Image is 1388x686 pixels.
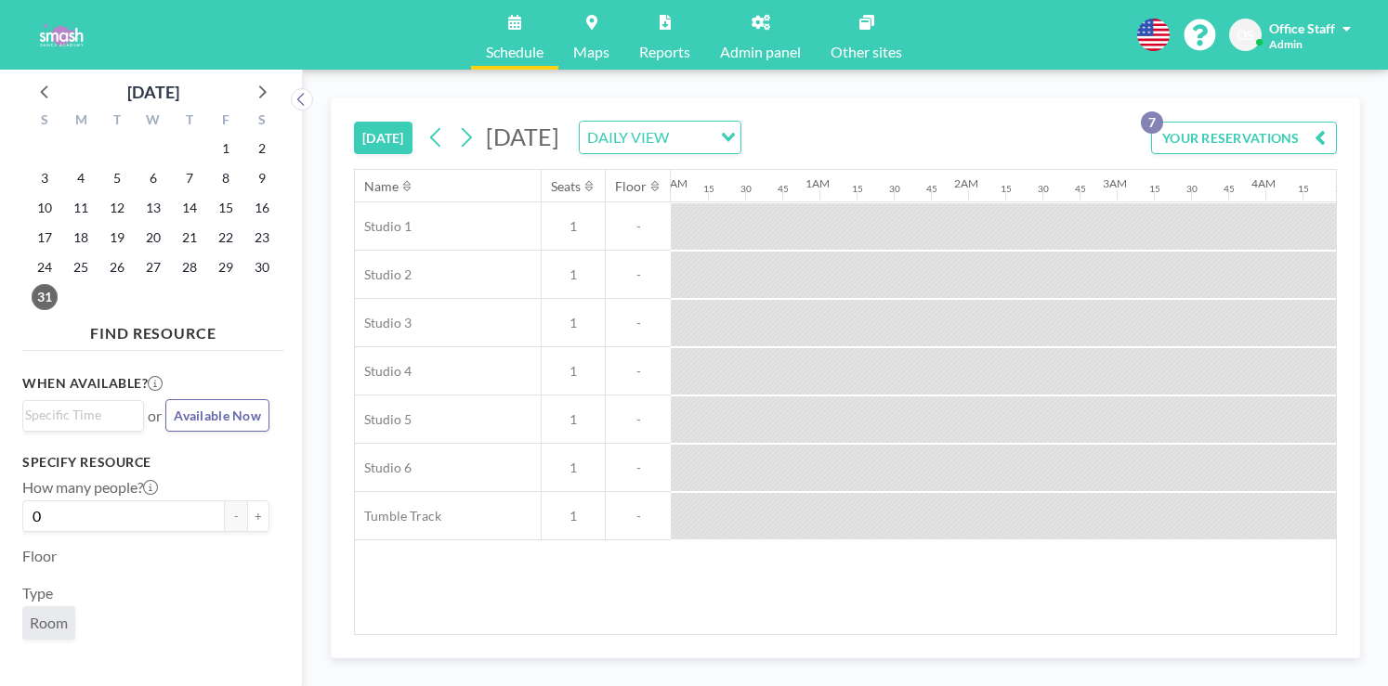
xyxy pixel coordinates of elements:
[99,110,136,134] div: T
[805,176,830,190] div: 1AM
[606,363,671,380] span: -
[355,508,441,524] span: Tumble Track
[32,165,58,191] span: Sunday, August 3, 2025
[1251,176,1276,190] div: 4AM
[606,508,671,524] span: -
[355,266,412,283] span: Studio 2
[225,500,247,532] button: -
[355,218,412,235] span: Studio 1
[954,176,978,190] div: 2AM
[1075,183,1086,195] div: 45
[63,110,99,134] div: M
[674,125,710,149] input: Search for option
[140,165,166,191] span: Wednesday, August 6, 2025
[542,315,605,331] span: 1
[177,225,203,251] span: Thursday, August 21, 2025
[852,183,863,195] div: 15
[606,459,671,476] span: -
[354,122,412,154] button: [DATE]
[68,225,94,251] span: Monday, August 18, 2025
[30,614,68,632] span: Room
[1237,27,1254,44] span: OS
[355,411,412,428] span: Studio 5
[68,165,94,191] span: Monday, August 4, 2025
[1151,122,1337,154] button: YOUR RESERVATIONS7
[580,122,740,153] div: Search for option
[140,225,166,251] span: Wednesday, August 20, 2025
[606,266,671,283] span: -
[1001,183,1012,195] div: 15
[104,195,130,221] span: Tuesday, August 12, 2025
[213,254,239,280] span: Friday, August 29, 2025
[104,165,130,191] span: Tuesday, August 5, 2025
[30,17,92,54] img: organization-logo
[68,254,94,280] span: Monday, August 25, 2025
[68,195,94,221] span: Monday, August 11, 2025
[355,459,412,476] span: Studio 6
[213,165,239,191] span: Friday, August 8, 2025
[177,254,203,280] span: Thursday, August 28, 2025
[1186,183,1198,195] div: 30
[213,136,239,162] span: Friday, August 1, 2025
[247,500,269,532] button: +
[249,254,275,280] span: Saturday, August 30, 2025
[22,317,284,343] h4: FIND RESOURCE
[104,225,130,251] span: Tuesday, August 19, 2025
[23,401,143,429] div: Search for option
[207,110,243,134] div: F
[542,363,605,380] span: 1
[171,110,207,134] div: T
[1103,176,1127,190] div: 3AM
[831,45,902,59] span: Other sites
[140,254,166,280] span: Wednesday, August 27, 2025
[657,176,687,190] div: 12AM
[1141,111,1163,134] p: 7
[213,225,239,251] span: Friday, August 22, 2025
[740,183,752,195] div: 30
[364,178,399,195] div: Name
[778,183,789,195] div: 45
[606,315,671,331] span: -
[606,411,671,428] span: -
[249,136,275,162] span: Saturday, August 2, 2025
[926,183,937,195] div: 45
[32,284,58,310] span: Sunday, August 31, 2025
[606,218,671,235] span: -
[573,45,609,59] span: Maps
[542,218,605,235] span: 1
[551,178,581,195] div: Seats
[542,508,605,524] span: 1
[32,254,58,280] span: Sunday, August 24, 2025
[615,178,647,195] div: Floor
[25,405,133,425] input: Search for option
[32,225,58,251] span: Sunday, August 17, 2025
[889,183,900,195] div: 30
[213,195,239,221] span: Friday, August 15, 2025
[486,123,559,150] span: [DATE]
[140,195,166,221] span: Wednesday, August 13, 2025
[22,478,158,497] label: How many people?
[720,45,801,59] span: Admin panel
[542,266,605,283] span: 1
[355,363,412,380] span: Studio 4
[1149,183,1160,195] div: 15
[32,195,58,221] span: Sunday, August 10, 2025
[127,79,179,105] div: [DATE]
[22,547,57,565] label: Floor
[542,459,605,476] span: 1
[1298,183,1309,195] div: 15
[1269,20,1335,36] span: Office Staff
[177,165,203,191] span: Thursday, August 7, 2025
[1038,183,1049,195] div: 30
[243,110,280,134] div: S
[174,408,261,423] span: Available Now
[22,454,269,471] h3: Specify resource
[165,399,269,432] button: Available Now
[22,584,53,602] label: Type
[27,110,63,134] div: S
[542,411,605,428] span: 1
[703,183,714,195] div: 15
[486,45,543,59] span: Schedule
[177,195,203,221] span: Thursday, August 14, 2025
[249,195,275,221] span: Saturday, August 16, 2025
